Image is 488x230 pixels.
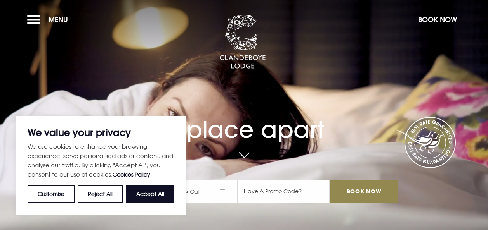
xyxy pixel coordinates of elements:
[78,185,123,203] button: Reject All
[126,185,174,203] button: Accept All
[27,11,72,28] button: Menu
[237,180,330,203] input: Have A Promo Code?
[414,11,461,28] button: Book Now
[330,180,398,203] input: Book Now
[113,171,150,178] a: Cookies Policy
[28,185,75,203] button: Customise
[90,101,398,143] h1: A place apart
[219,15,266,69] img: Clandeboye Lodge
[49,15,68,24] span: Menu
[28,128,174,137] p: We value your privacy
[28,142,174,179] p: We use cookies to enhance your browsing experience, serve personalised ads or content, and analys...
[163,180,237,203] span: Check Out
[16,116,186,215] div: We value your privacy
